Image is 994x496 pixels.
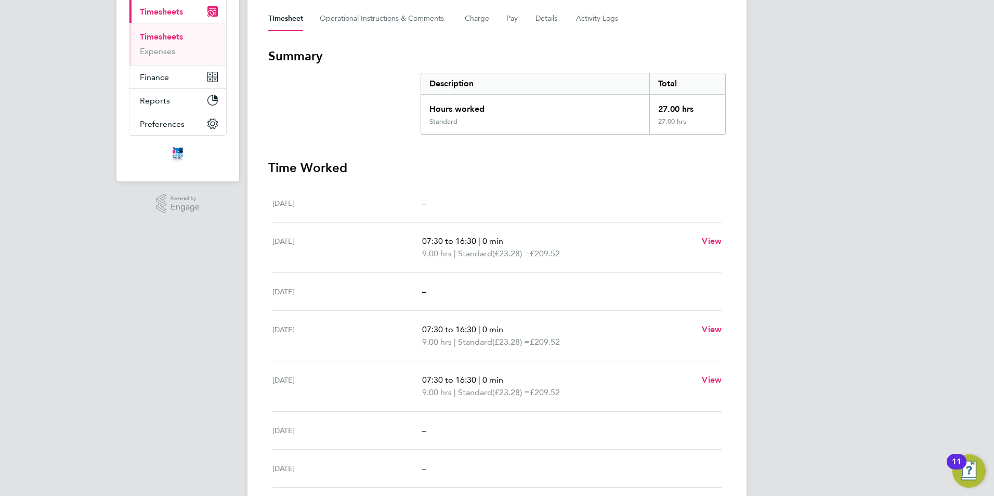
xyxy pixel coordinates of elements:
span: Standard [458,386,492,399]
div: [DATE] [272,374,422,399]
div: Description [421,73,649,94]
div: Summary [421,73,726,135]
span: View [702,324,722,334]
button: Preferences [129,112,226,135]
button: Pay [506,6,519,31]
a: Timesheets [140,32,183,42]
div: [DATE] [272,424,422,437]
div: Total [649,73,725,94]
button: Reports [129,89,226,112]
button: Operational Instructions & Comments [320,6,448,31]
span: 07:30 to 16:30 [422,324,476,334]
span: (£23.28) = [492,387,530,397]
a: Powered byEngage [156,194,200,214]
button: Charge [465,6,490,31]
span: Standard [458,336,492,348]
span: £209.52 [530,249,560,258]
button: Open Resource Center, 11 new notifications [952,454,986,488]
span: Powered by [171,194,200,203]
span: £209.52 [530,337,560,347]
h3: Summary [268,48,726,64]
div: Standard [429,118,457,126]
div: 27.00 hrs [649,95,725,118]
span: (£23.28) = [492,337,530,347]
span: – [422,425,426,435]
span: 0 min [482,324,503,334]
div: [DATE] [272,235,422,260]
span: – [422,463,426,473]
span: Reports [140,96,170,106]
a: View [702,323,722,336]
span: 9.00 hrs [422,249,452,258]
div: Timesheets [129,23,226,65]
span: | [478,236,480,246]
div: [DATE] [272,323,422,348]
button: Activity Logs [576,6,620,31]
a: View [702,374,722,386]
div: [DATE] [272,197,422,210]
button: Finance [129,66,226,88]
span: | [454,249,456,258]
h3: Time Worked [268,160,726,176]
img: itsconstruction-logo-retina.png [171,146,185,163]
div: 27.00 hrs [649,118,725,134]
span: Standard [458,247,492,260]
div: 11 [952,462,961,475]
span: Engage [171,203,200,212]
span: | [454,337,456,347]
span: – [422,198,426,208]
span: 9.00 hrs [422,387,452,397]
span: 07:30 to 16:30 [422,375,476,385]
button: Timesheet [268,6,303,31]
span: Finance [140,72,169,82]
div: [DATE] [272,462,422,475]
span: | [478,375,480,385]
span: 07:30 to 16:30 [422,236,476,246]
a: Go to home page [129,146,227,163]
a: Expenses [140,46,175,56]
span: 0 min [482,375,503,385]
span: 9.00 hrs [422,337,452,347]
span: | [478,324,480,334]
span: Timesheets [140,7,183,17]
span: – [422,286,426,296]
button: Details [535,6,559,31]
span: View [702,375,722,385]
span: £209.52 [530,387,560,397]
a: View [702,235,722,247]
span: | [454,387,456,397]
span: (£23.28) = [492,249,530,258]
span: View [702,236,722,246]
div: Hours worked [421,95,649,118]
div: [DATE] [272,285,422,298]
span: 0 min [482,236,503,246]
span: Preferences [140,119,185,129]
